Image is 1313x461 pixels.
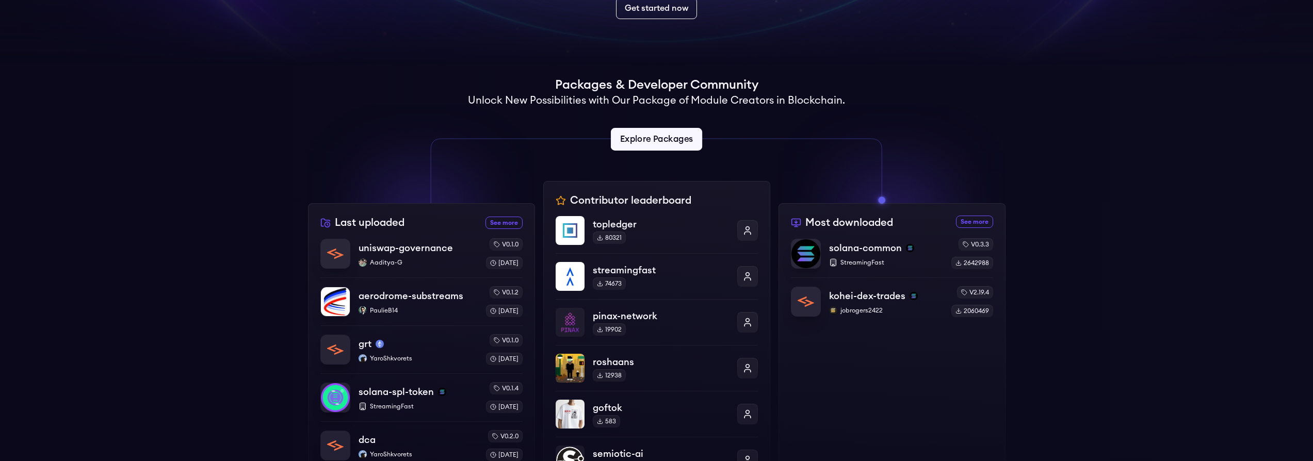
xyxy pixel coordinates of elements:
[555,77,758,93] h1: Packages & Developer Community
[951,305,993,317] div: 2060469
[359,306,367,315] img: PaulieB14
[556,391,758,437] a: goftokgoftok583
[593,277,626,290] div: 74673
[359,354,478,363] p: YaroShkvorets
[593,369,626,382] div: 12938
[320,238,523,277] a: uniswap-governanceuniswap-governanceAaditya-GAaditya-Gv0.1.0[DATE]
[359,241,453,255] p: uniswap-governance
[468,93,845,108] h2: Unlock New Possibilities with Our Package of Module Creators in Blockchain.
[321,287,350,316] img: aerodrome-substreams
[556,253,758,299] a: streamingfaststreamingfast74673
[359,306,478,315] p: PaulieB14
[320,325,523,373] a: grtgrtmainnetYaroShkvoretsYaroShkvoretsv0.1.0[DATE]
[359,450,478,458] p: YaroShkvorets
[486,353,523,365] div: [DATE]
[359,258,478,267] p: Aaditya-G
[320,277,523,325] a: aerodrome-substreamsaerodrome-substreamsPaulieB14PaulieB14v0.1.2[DATE]
[486,401,523,413] div: [DATE]
[359,385,434,399] p: solana-spl-token
[910,292,918,300] img: solana
[321,383,350,412] img: solana-spl-token
[359,354,367,363] img: YaroShkvorets
[829,258,943,267] p: StreamingFast
[376,340,384,348] img: mainnet
[593,323,626,336] div: 19902
[556,262,585,291] img: streamingfast
[906,244,914,252] img: solana
[556,299,758,345] a: pinax-networkpinax-network19902
[593,415,620,427] div: 583
[320,373,523,421] a: solana-spl-tokensolana-spl-tokensolanaStreamingFastv0.1.4[DATE]
[485,217,523,229] a: See more recently uploaded packages
[556,400,585,429] img: goftok
[593,355,729,369] p: roshaans
[829,289,905,303] p: kohei-dex-trades
[438,388,446,396] img: solana
[359,450,367,458] img: YaroShkvorets
[556,354,585,383] img: roshaans
[791,239,820,268] img: solana-common
[956,216,993,228] a: See more most downloaded packages
[593,447,729,461] p: semiotic-ai
[593,232,626,244] div: 80321
[490,238,523,251] div: v0.1.0
[593,263,729,277] p: streamingfast
[593,217,729,232] p: topledger
[321,239,350,268] img: uniswap-governance
[486,449,523,461] div: [DATE]
[791,238,993,277] a: solana-commonsolana-commonsolanaStreamingFastv0.3.32642988
[321,335,350,364] img: grt
[829,241,902,255] p: solana-common
[359,402,478,410] p: StreamingFast
[359,337,371,351] p: grt
[556,345,758,391] a: roshaansroshaans12938
[951,257,993,269] div: 2642988
[490,334,523,347] div: v0.1.0
[829,306,837,315] img: jobrogers2422
[321,431,350,460] img: dca
[791,287,820,316] img: kohei-dex-trades
[486,305,523,317] div: [DATE]
[959,238,993,251] div: v0.3.3
[486,257,523,269] div: [DATE]
[488,430,523,442] div: v0.2.0
[556,216,758,253] a: topledgertopledger80321
[593,401,729,415] p: goftok
[957,286,993,299] div: v2.19.4
[490,286,523,299] div: v0.1.2
[359,433,376,447] p: dca
[556,308,585,337] img: pinax-network
[359,289,463,303] p: aerodrome-substreams
[611,128,702,151] a: Explore Packages
[320,421,523,461] a: dcadcaYaroShkvoretsYaroShkvoretsv0.2.0[DATE]
[829,306,943,315] p: jobrogers2422
[593,309,729,323] p: pinax-network
[359,258,367,267] img: Aaditya-G
[556,216,585,245] img: topledger
[791,277,993,317] a: kohei-dex-tradeskohei-dex-tradessolanajobrogers2422jobrogers2422v2.19.42060469
[490,382,523,394] div: v0.1.4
